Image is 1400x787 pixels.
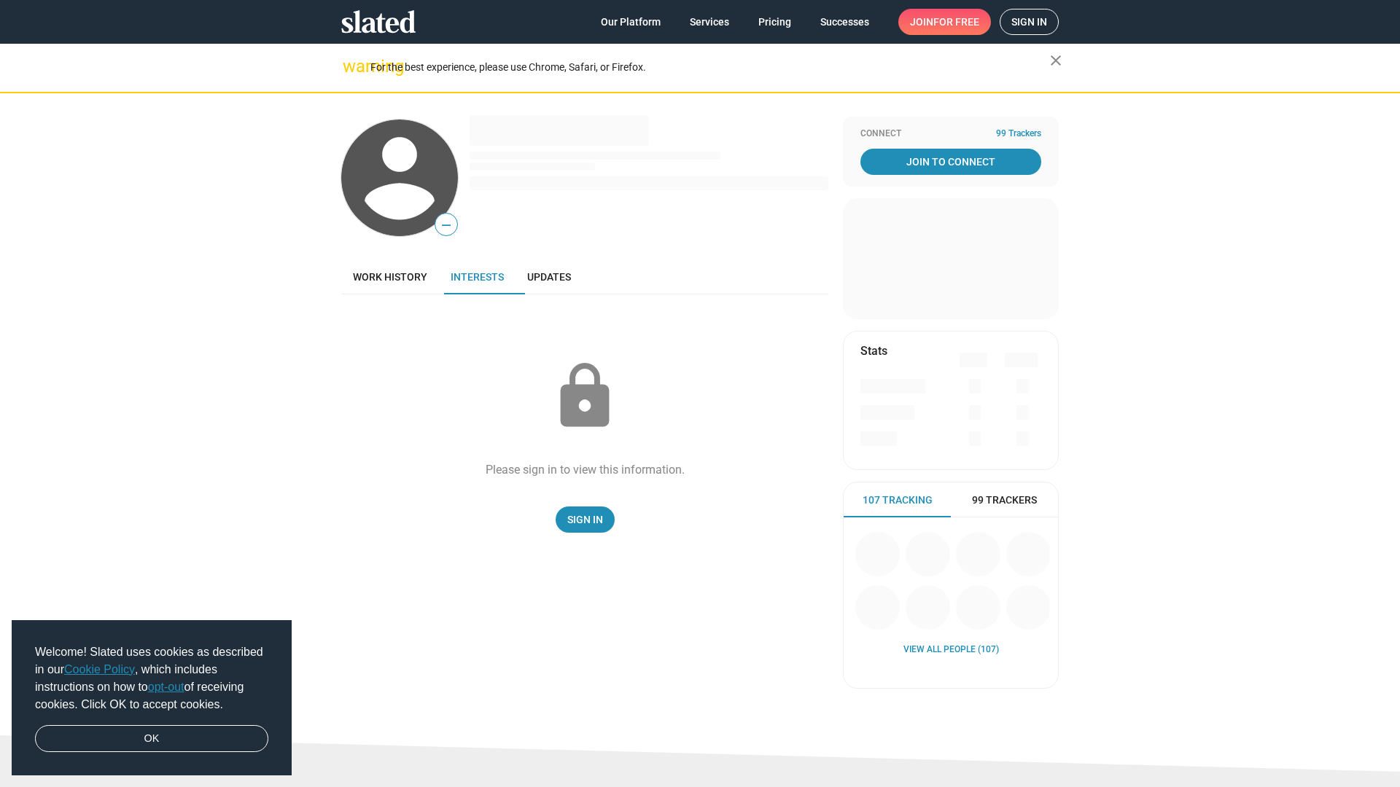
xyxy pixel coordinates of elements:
a: Cookie Policy [64,663,135,676]
span: Our Platform [601,9,661,35]
a: opt-out [148,681,184,693]
div: Connect [860,128,1041,140]
mat-icon: close [1047,52,1065,69]
span: Services [690,9,729,35]
span: Sign in [1011,9,1047,34]
a: Services [678,9,741,35]
mat-card-title: Stats [860,343,887,359]
span: 99 Trackers [996,128,1041,140]
a: Interests [439,259,516,294]
span: Successes [820,9,869,35]
a: Join To Connect [860,149,1041,175]
div: Please sign in to view this information. [486,462,685,477]
span: — [435,216,457,235]
span: Interests [451,271,504,283]
span: 107 Tracking [863,493,933,507]
span: Join To Connect [863,149,1038,175]
mat-icon: lock [548,360,621,433]
a: View all People (107) [903,644,999,656]
span: Work history [353,271,427,283]
mat-icon: warning [343,58,360,75]
span: 99 Trackers [972,493,1037,507]
span: Welcome! Slated uses cookies as described in our , which includes instructions on how to of recei... [35,643,268,713]
a: Successes [809,9,881,35]
a: Pricing [747,9,803,35]
a: Sign In [556,506,615,533]
a: Updates [516,259,583,294]
a: Joinfor free [898,9,991,35]
span: Updates [527,271,571,283]
a: Our Platform [589,9,672,35]
span: Sign In [567,506,603,533]
a: dismiss cookie message [35,725,268,753]
span: for free [933,9,979,35]
a: Work history [341,259,439,294]
span: Pricing [758,9,791,35]
div: cookieconsent [12,620,292,776]
span: Join [910,9,979,35]
a: Sign in [1000,9,1059,35]
div: For the best experience, please use Chrome, Safari, or Firefox. [370,58,1050,77]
